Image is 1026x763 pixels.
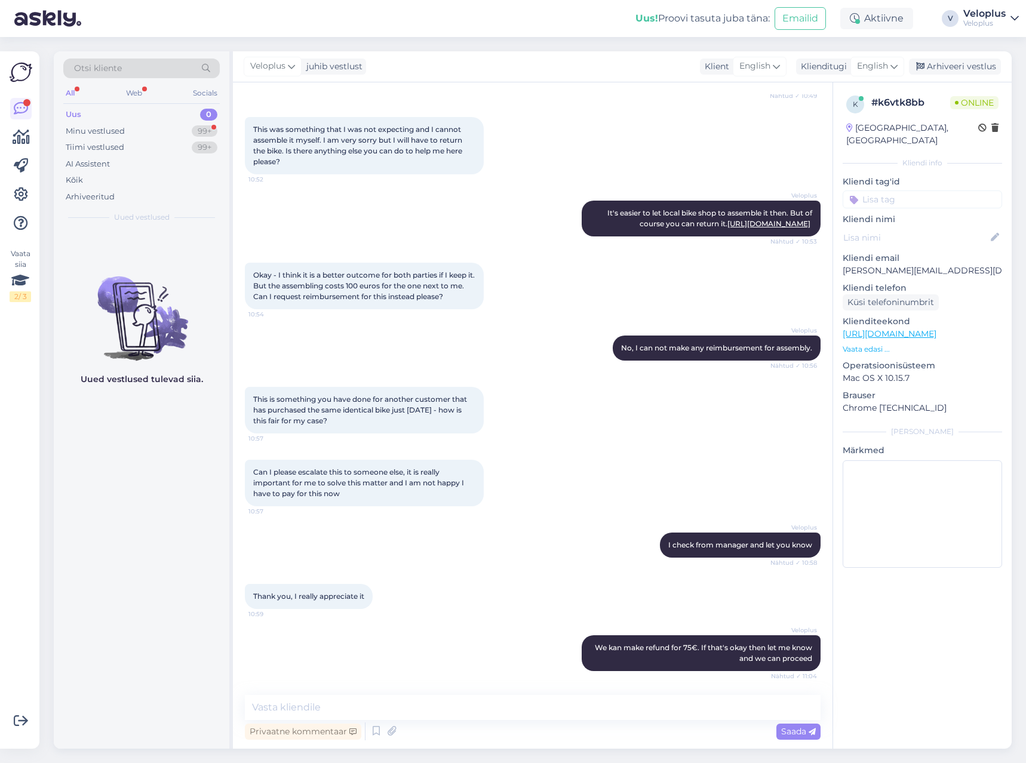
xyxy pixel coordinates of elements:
[772,191,817,200] span: Veloplus
[192,125,217,137] div: 99+
[772,326,817,335] span: Veloplus
[843,190,1002,208] input: Lisa tag
[253,125,464,166] span: This was something that I was not expecting and I cannot assemble it myself. I am very sorry but ...
[909,59,1001,75] div: Arhiveeri vestlus
[770,237,817,246] span: Nähtud ✓ 10:53
[843,264,1002,277] p: [PERSON_NAME][EMAIL_ADDRESS][DOMAIN_NAME]
[796,60,847,73] div: Klienditugi
[843,231,988,244] input: Lisa nimi
[843,176,1002,188] p: Kliendi tag'id
[739,60,770,73] span: English
[843,444,1002,457] p: Märkmed
[843,389,1002,402] p: Brauser
[950,96,999,109] span: Online
[81,373,203,386] p: Uued vestlused tulevad siia.
[771,672,817,681] span: Nähtud ✓ 11:04
[770,91,817,100] span: Nähtud ✓ 10:49
[843,315,1002,328] p: Klienditeekond
[857,60,888,73] span: English
[302,60,363,73] div: juhib vestlust
[66,109,81,121] div: Uus
[843,344,1002,355] p: Vaata edasi ...
[843,328,936,339] a: [URL][DOMAIN_NAME]
[124,85,145,101] div: Web
[843,158,1002,168] div: Kliendi info
[595,643,814,663] span: We kan make refund for 75€. If that's okay then let me know and we can proceed
[74,62,122,75] span: Otsi kliente
[853,100,858,109] span: k
[10,248,31,302] div: Vaata siia
[66,158,110,170] div: AI Assistent
[843,294,939,310] div: Küsi telefoninumbrit
[191,85,220,101] div: Socials
[253,467,466,498] span: Can I please escalate this to someone else, it is really important for me to solve this matter an...
[248,310,293,319] span: 10:54
[253,592,364,601] span: Thank you, I really appreciate it
[200,109,217,121] div: 0
[843,372,1002,384] p: Mac OS X 10.15.7
[727,219,810,228] a: [URL][DOMAIN_NAME]
[66,174,83,186] div: Kõik
[54,255,229,362] img: No chats
[10,291,31,302] div: 2 / 3
[250,60,285,73] span: Veloplus
[668,540,812,549] span: I check from manager and let you know
[963,9,1006,19] div: Veloplus
[843,426,1002,437] div: [PERSON_NAME]
[843,402,1002,414] p: Chrome [TECHNICAL_ID]
[66,141,124,153] div: Tiimi vestlused
[843,252,1002,264] p: Kliendi email
[846,122,978,147] div: [GEOGRAPHIC_DATA], [GEOGRAPHIC_DATA]
[963,19,1006,28] div: Veloplus
[843,359,1002,372] p: Operatsioonisüsteem
[66,125,125,137] div: Minu vestlused
[871,96,950,110] div: # k6vtk8bb
[248,175,293,184] span: 10:52
[843,213,1002,226] p: Kliendi nimi
[942,10,959,27] div: V
[114,212,170,223] span: Uued vestlused
[775,7,826,30] button: Emailid
[770,558,817,567] span: Nähtud ✓ 10:58
[635,13,658,24] b: Uus!
[963,9,1019,28] a: VeloplusVeloplus
[63,85,77,101] div: All
[781,726,816,737] span: Saada
[248,610,293,619] span: 10:59
[253,270,477,301] span: Okay - I think it is a better outcome for both parties if I keep it. But the assembling costs 100...
[843,282,1002,294] p: Kliendi telefon
[635,11,770,26] div: Proovi tasuta juba täna:
[840,8,913,29] div: Aktiivne
[66,191,115,203] div: Arhiveeritud
[10,61,32,84] img: Askly Logo
[253,395,469,425] span: This is something you have done for another customer that has purchased the same identical bike j...
[245,724,361,740] div: Privaatne kommentaar
[607,208,814,228] span: It's easier to let local bike shop to assemble it then. But of course you can return it.
[621,343,812,352] span: No, I can not make any reimbursement for assembly.
[700,60,729,73] div: Klient
[248,434,293,443] span: 10:57
[772,626,817,635] span: Veloplus
[192,141,217,153] div: 99+
[248,507,293,516] span: 10:57
[772,523,817,532] span: Veloplus
[770,361,817,370] span: Nähtud ✓ 10:56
